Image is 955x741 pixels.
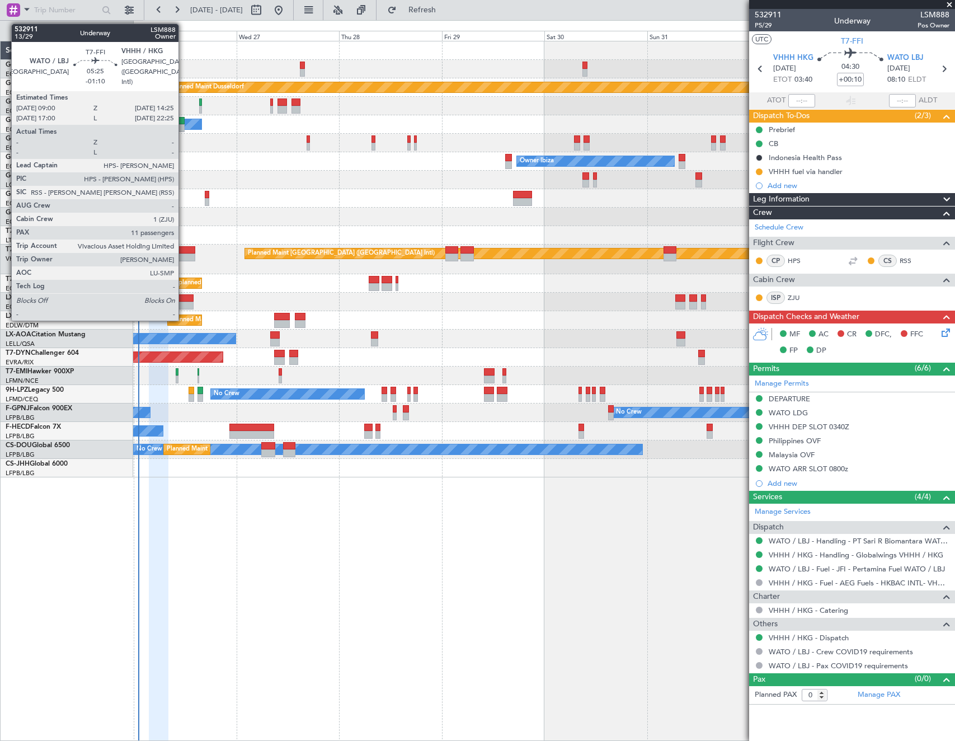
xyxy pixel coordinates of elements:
input: Trip Number [34,2,98,18]
a: T7-LZZIPraetor 600 [6,276,66,283]
a: G-LEAXCessna Citation XLS [6,117,92,124]
div: Planned Maint Nice ([GEOGRAPHIC_DATA]) [171,312,295,329]
a: WATO / LBJ - Crew COVID19 requirements [769,647,913,656]
button: UTC [752,34,771,44]
div: ISP [766,292,785,304]
span: FFC [910,329,923,340]
a: Schedule Crew [755,222,803,233]
button: Refresh [382,1,449,19]
a: LFPB/LBG [6,469,35,477]
a: G-FOMOGlobal 6000 [6,62,72,68]
span: LX-GBH [6,313,30,320]
span: [DATE] - [DATE] [190,5,243,15]
span: 04:30 [841,62,859,73]
a: EGGW/LTN [6,303,39,311]
span: Flight Crew [753,237,794,250]
a: 9H-LPZLegacy 500 [6,387,64,393]
a: EGGW/LTN [6,162,39,171]
span: T7-EMI [6,368,27,375]
span: Crew [753,207,772,219]
span: Dispatch Checks and Weather [753,311,859,323]
div: Thu 28 [339,31,442,41]
div: DEPARTURE [769,394,810,404]
span: G-GARE [6,99,31,105]
div: No Crew [616,404,642,421]
a: VHHH / HKG - Dispatch [769,633,849,642]
span: AC [818,329,829,340]
a: LFMD/CEQ [6,395,38,404]
a: T7-FFIFalcon 7X [6,246,56,253]
div: Prebrief [769,125,795,134]
div: CB [769,139,778,148]
span: G-SPCY [6,172,30,179]
span: LSM888 [918,9,949,21]
a: EDLW/DTM [6,321,39,330]
span: Cabin Crew [753,274,795,287]
div: Add new [768,181,949,190]
a: RSS [900,256,925,266]
span: (0/0) [915,673,931,684]
a: F-HECDFalcon 7X [6,424,61,430]
a: LFPB/LBG [6,414,35,422]
div: Owner Ibiza [520,153,554,170]
a: VHHH / HKG - Fuel - AEG Fuels - HKBAC INTL- VHHH / HKG [769,578,949,588]
span: WATO LBJ [887,53,924,64]
span: LX-TRO [6,294,30,301]
a: LFPB/LBG [6,451,35,459]
div: VHHH fuel via handler [769,167,843,176]
span: Pax [753,673,765,686]
span: Dispatch [753,521,784,534]
span: LX-AOA [6,331,31,338]
span: F-HECD [6,424,30,430]
a: VHHH / HKG - Catering [769,606,848,615]
a: EGGW/LTN [6,88,39,97]
span: Refresh [399,6,446,14]
a: EGLF/FAB [6,284,35,293]
span: [DATE] [773,63,796,74]
span: MF [789,329,800,340]
span: CS-JHH [6,461,30,467]
span: Dispatch To-Dos [753,110,810,123]
a: HPS [788,256,813,266]
a: G-SPCYLegacy 650 [6,172,65,179]
span: Pos Owner [918,21,949,30]
span: ELDT [908,74,926,86]
span: Only With Activity [29,27,118,35]
span: CS-DOU [6,442,32,449]
div: CS [878,255,897,267]
div: Unplanned Maint [GEOGRAPHIC_DATA] ([GEOGRAPHIC_DATA]) [171,275,355,292]
div: Wed 27 [237,31,340,41]
span: Services [753,491,782,504]
a: WATO / LBJ - Pax COVID19 requirements [769,661,908,670]
div: Planned Maint [GEOGRAPHIC_DATA] ([GEOGRAPHIC_DATA] Intl) [248,245,435,262]
span: 532911 [755,9,782,21]
div: Planned Maint Dusseldorf [171,79,244,96]
span: FP [789,345,798,357]
span: T7-FFI [6,246,25,253]
span: (2/3) [915,110,931,121]
a: LFPB/LBG [6,432,35,440]
span: [DATE] [887,63,910,74]
a: G-ENRGPraetor 600 [6,191,69,198]
span: F-GPNJ [6,405,30,412]
div: WATO LDG [769,408,808,418]
div: No Crew [137,441,162,458]
div: Fri 29 [442,31,545,41]
span: G-SIRS [6,135,27,142]
div: Planned Maint [GEOGRAPHIC_DATA] ([GEOGRAPHIC_DATA]) [167,441,343,458]
span: T7-LZZI [6,276,29,283]
div: WATO ARR SLOT 0800z [769,464,848,473]
a: LTBA/ISL [6,236,31,245]
a: G-JAGAPhenom 300 [6,154,70,161]
span: T7-DYN [6,350,31,357]
div: Philippines OVF [769,436,821,445]
a: Manage Permits [755,378,809,390]
span: 03:40 [794,74,812,86]
span: (6/6) [915,362,931,374]
span: G-GAAL [6,80,31,87]
span: G-LEAX [6,117,30,124]
a: LELL/QSA [6,340,35,348]
label: Planned PAX [755,690,797,701]
span: G-ENRG [6,191,32,198]
a: EGNR/CEG [6,107,39,115]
